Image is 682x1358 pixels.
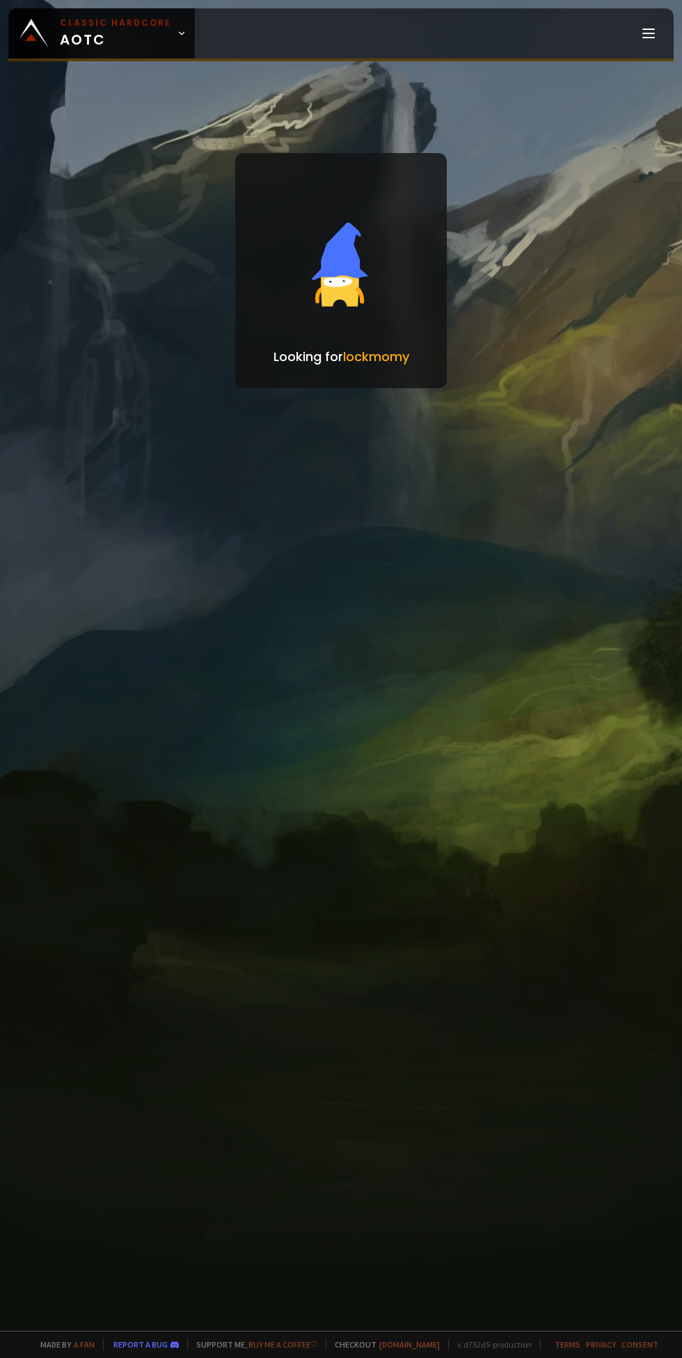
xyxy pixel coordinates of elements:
span: Support me, [187,1339,317,1350]
a: Privacy [586,1339,616,1350]
span: lockmomy [343,348,409,365]
a: Terms [555,1339,580,1350]
a: a fan [74,1339,95,1350]
a: [DOMAIN_NAME] [379,1339,440,1350]
span: v. d752d5 - production [448,1339,532,1350]
a: Classic HardcoreAOTC [8,8,195,58]
p: Looking for [273,347,409,366]
span: Checkout [326,1339,440,1350]
small: Classic Hardcore [60,17,171,29]
span: Made by [32,1339,95,1350]
a: Consent [621,1339,658,1350]
a: Report a bug [113,1339,168,1350]
span: AOTC [60,17,171,50]
a: Buy me a coffee [248,1339,317,1350]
